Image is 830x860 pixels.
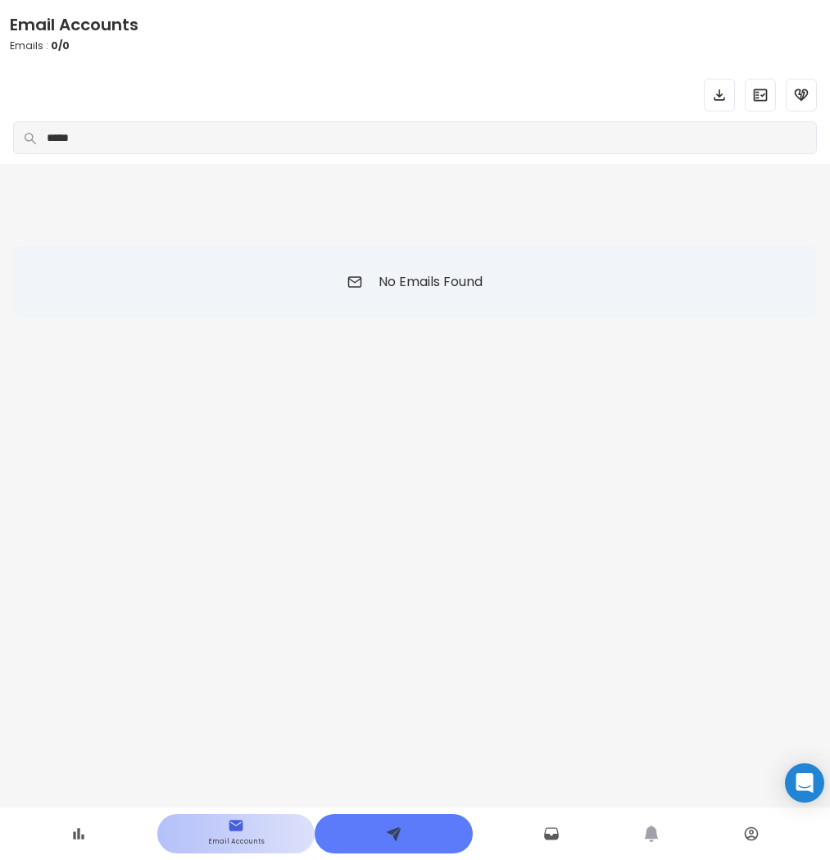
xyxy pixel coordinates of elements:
[10,39,138,52] p: Emails :
[379,272,483,292] p: No Emails Found
[208,834,265,850] p: Email Accounts
[785,763,824,803] div: Open Intercom Messenger
[10,13,138,36] h1: Email Accounts
[51,39,70,52] span: 0 / 0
